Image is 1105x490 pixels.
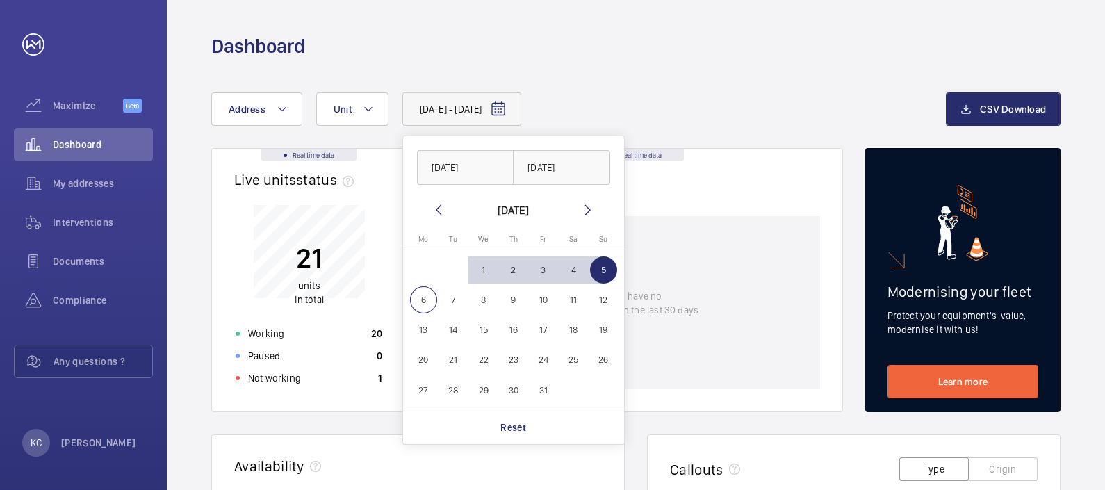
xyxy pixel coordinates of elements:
[569,235,578,244] span: Sa
[558,255,588,285] button: October 4, 2025
[590,316,617,343] span: 19
[540,235,546,244] span: Fr
[378,371,382,385] p: 1
[887,283,1039,300] h2: Modernising your fleet
[439,345,468,375] button: October 21, 2025
[498,345,528,375] button: October 23, 2025
[530,377,557,404] span: 31
[528,375,558,405] button: October 31, 2025
[248,371,301,385] p: Not working
[468,285,498,315] button: October 8, 2025
[211,92,302,126] button: Address
[295,240,324,275] p: 21
[334,104,352,115] span: Unit
[470,256,497,284] span: 1
[530,286,557,313] span: 10
[498,202,529,218] div: [DATE]
[887,309,1039,336] p: Protect your equipment's value, modernise it with us!
[410,316,437,343] span: 13
[409,285,439,315] button: October 6, 2025
[470,377,497,404] span: 29
[528,315,558,345] button: October 17, 2025
[248,327,284,341] p: Working
[528,255,558,285] button: October 3, 2025
[589,345,619,375] button: October 26, 2025
[53,254,153,268] span: Documents
[589,285,619,315] button: October 12, 2025
[53,215,153,229] span: Interventions
[887,365,1039,398] a: Learn more
[409,345,439,375] button: October 20, 2025
[420,102,482,116] span: [DATE] - [DATE]
[295,279,324,307] p: in total
[500,286,527,313] span: 9
[410,377,437,404] span: 27
[500,256,527,284] span: 2
[123,99,142,113] span: Beta
[377,349,382,363] p: 0
[31,436,42,450] p: KC
[509,235,518,244] span: Th
[468,345,498,375] button: October 22, 2025
[560,286,587,313] span: 11
[449,235,457,244] span: Tu
[229,104,265,115] span: Address
[478,235,489,244] span: We
[470,347,497,374] span: 22
[418,235,428,244] span: Mo
[498,375,528,405] button: October 30, 2025
[234,171,359,188] h2: Live units
[589,255,619,285] button: October 5, 2025
[558,315,588,345] button: October 18, 2025
[589,315,619,345] button: October 19, 2025
[402,92,522,126] button: [DATE] - [DATE]
[899,457,969,481] button: Type
[211,33,305,59] h1: Dashboard
[500,377,527,404] span: 30
[530,316,557,343] span: 17
[528,345,558,375] button: October 24, 2025
[234,457,304,475] h2: Availability
[53,99,123,113] span: Maximize
[440,347,467,374] span: 21
[470,316,497,343] span: 15
[498,315,528,345] button: October 16, 2025
[470,286,497,313] span: 8
[440,316,467,343] span: 14
[296,171,359,188] span: status
[590,256,617,284] span: 5
[439,375,468,405] button: October 28, 2025
[560,316,587,343] span: 18
[599,235,607,244] span: Su
[468,255,498,285] button: October 1, 2025
[298,280,320,291] span: units
[409,375,439,405] button: October 27, 2025
[498,285,528,315] button: October 9, 2025
[946,92,1061,126] button: CSV Download
[513,150,610,185] input: DD/MM/YYYY
[371,327,383,341] p: 20
[261,149,357,161] div: Real time data
[589,149,684,161] div: Real time data
[560,256,587,284] span: 4
[498,255,528,285] button: October 2, 2025
[968,457,1038,481] button: Origin
[590,347,617,374] span: 26
[573,289,698,317] p: You have no rogue unit in the last 30 days
[590,286,617,313] span: 12
[440,286,467,313] span: 7
[316,92,388,126] button: Unit
[410,347,437,374] span: 20
[417,150,514,185] input: DD/MM/YYYY
[61,436,136,450] p: [PERSON_NAME]
[558,285,588,315] button: October 11, 2025
[500,420,526,434] p: Reset
[439,315,468,345] button: October 14, 2025
[248,349,280,363] p: Paused
[53,138,153,152] span: Dashboard
[528,285,558,315] button: October 10, 2025
[439,285,468,315] button: October 7, 2025
[530,256,557,284] span: 3
[530,347,557,374] span: 24
[54,354,152,368] span: Any questions ?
